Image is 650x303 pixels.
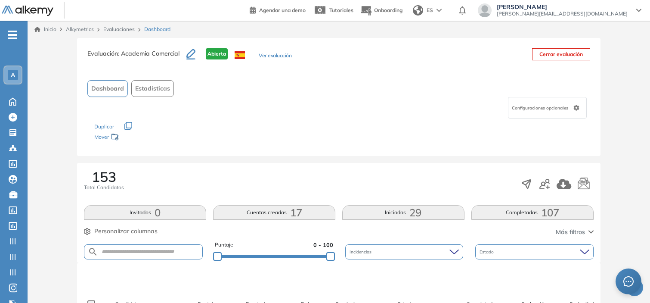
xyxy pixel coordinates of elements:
button: Cerrar evaluación [532,48,590,60]
button: Ver evaluación [259,52,291,61]
span: Personalizar columnas [94,227,158,236]
div: Estado [475,244,593,259]
a: Evaluaciones [103,26,135,32]
span: [PERSON_NAME][EMAIL_ADDRESS][DOMAIN_NAME] [497,10,628,17]
button: Invitados0 [84,205,206,220]
span: Puntaje [215,241,233,249]
img: SEARCH_ALT [88,247,98,257]
button: Dashboard [87,80,128,97]
button: Personalizar columnas [84,227,158,236]
span: Tutoriales [329,7,353,13]
span: Incidencias [350,249,373,255]
button: Estadísticas [131,80,174,97]
span: Estadísticas [135,84,170,93]
span: Agendar una demo [259,7,306,13]
button: Onboarding [360,1,402,20]
span: Onboarding [374,7,402,13]
div: Incidencias [345,244,463,259]
span: Configuraciones opcionales [512,105,570,111]
div: Mover [94,130,180,146]
span: Alkymetrics [66,26,94,32]
h3: Evaluación [87,48,186,66]
span: 153 [92,170,116,184]
span: message [623,276,634,287]
span: Dashboard [144,25,170,33]
img: Logo [2,6,53,16]
span: Estado [480,249,495,255]
a: Inicio [34,25,56,33]
img: world [413,5,423,16]
a: Agendar una demo [250,4,306,15]
div: Configuraciones opcionales [508,97,587,119]
span: : Academia Comercial [118,50,180,57]
span: [PERSON_NAME] [497,3,628,10]
span: ES [427,6,433,14]
img: ESP [235,51,245,59]
i: - [8,34,17,36]
img: arrow [436,9,442,12]
span: Abierta [206,48,228,59]
span: Total Candidatos [84,184,124,191]
button: Cuentas creadas17 [213,205,335,220]
span: Dashboard [91,84,124,93]
button: Completadas107 [471,205,594,220]
button: Más filtros [556,228,594,237]
span: 0 - 100 [313,241,333,249]
span: A [11,72,15,78]
button: Iniciadas29 [342,205,464,220]
span: Duplicar [94,123,114,130]
span: Más filtros [556,228,585,237]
